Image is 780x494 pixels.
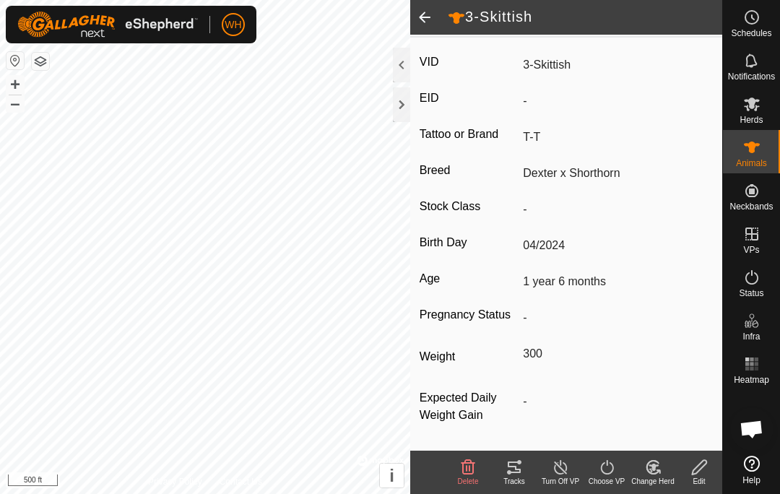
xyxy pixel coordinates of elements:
[389,466,394,485] span: i
[742,476,760,485] span: Help
[420,125,517,144] label: Tattoo or Brand
[458,477,479,485] span: Delete
[225,17,241,32] span: WH
[676,476,722,487] div: Edit
[448,8,722,27] h2: 3-Skittish
[148,475,202,488] a: Privacy Policy
[420,161,517,180] label: Breed
[6,52,24,69] button: Reset Map
[740,116,763,124] span: Herds
[742,332,760,341] span: Infra
[723,450,780,490] a: Help
[730,407,773,451] div: Open chat
[32,53,49,70] button: Map Layers
[420,342,517,372] label: Weight
[420,269,517,288] label: Age
[420,53,517,71] label: VID
[728,72,775,81] span: Notifications
[729,202,773,211] span: Neckbands
[584,476,630,487] div: Choose VP
[734,376,769,384] span: Heatmap
[743,246,759,254] span: VPs
[739,289,763,298] span: Status
[537,476,584,487] div: Turn Off VP
[420,389,517,424] label: Expected Daily Weight Gain
[420,305,517,324] label: Pregnancy Status
[731,29,771,38] span: Schedules
[736,159,767,168] span: Animals
[380,464,404,487] button: i
[420,233,517,252] label: Birth Day
[17,12,198,38] img: Gallagher Logo
[630,476,676,487] div: Change Herd
[491,476,537,487] div: Tracks
[6,95,24,112] button: –
[220,475,262,488] a: Contact Us
[420,197,517,216] label: Stock Class
[6,76,24,93] button: +
[420,89,517,108] label: EID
